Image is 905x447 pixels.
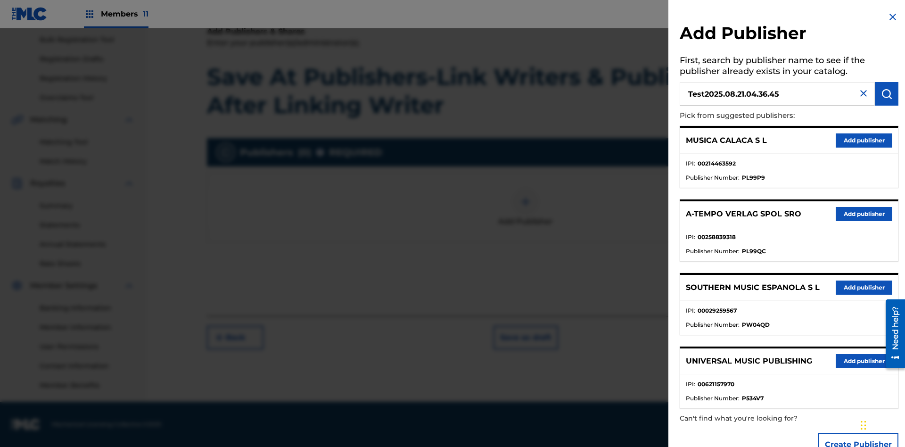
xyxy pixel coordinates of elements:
span: Publisher Number : [686,394,740,403]
strong: 00258839318 [698,233,736,241]
strong: PW04QD [742,321,770,329]
span: Members [101,8,148,19]
strong: 00214463592 [698,159,736,168]
button: Add publisher [836,207,892,221]
span: IPI : [686,306,695,315]
strong: 00621157970 [698,380,734,389]
button: Add publisher [836,133,892,148]
h2: Add Publisher [680,23,898,47]
h5: First, search by publisher name to see if the publisher already exists in your catalog. [680,52,898,82]
img: close [858,88,869,99]
p: A-TEMPO VERLAG SPOL SRO [686,208,801,220]
img: Top Rightsholders [84,8,95,20]
span: Publisher Number : [686,174,740,182]
span: Publisher Number : [686,247,740,256]
iframe: Resource Center [879,296,905,373]
p: Pick from suggested publishers: [680,106,845,126]
div: Drag [861,411,866,439]
strong: PL99P9 [742,174,765,182]
p: Can't find what you're looking for? [680,409,845,428]
span: Publisher Number : [686,321,740,329]
img: MLC Logo [11,7,48,21]
span: IPI : [686,159,695,168]
button: Add publisher [836,281,892,295]
span: 11 [143,9,148,18]
span: IPI : [686,233,695,241]
strong: P534V7 [742,394,764,403]
strong: PL99QC [742,247,766,256]
span: IPI : [686,380,695,389]
p: SOUTHERN MUSIC ESPANOLA S L [686,282,820,293]
strong: 00029259567 [698,306,737,315]
iframe: Chat Widget [858,402,905,447]
input: Search publisher's name [680,82,875,106]
p: MUSICA CALACA S L [686,135,767,146]
button: Add publisher [836,354,892,368]
p: UNIVERSAL MUSIC PUBLISHING [686,356,812,367]
img: Search Works [881,88,892,99]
